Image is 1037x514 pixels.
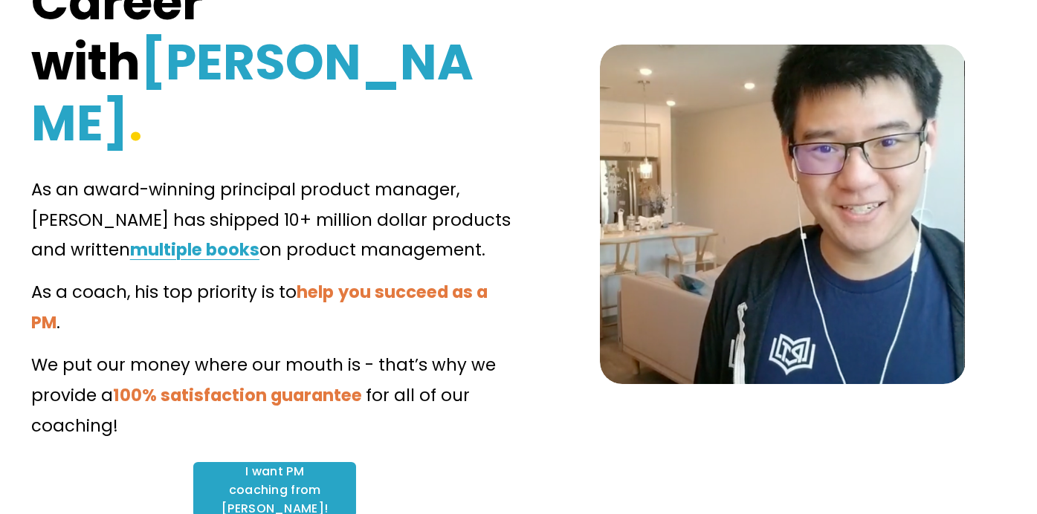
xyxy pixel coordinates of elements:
[297,280,334,304] strong: help
[31,178,515,262] span: As an award-winning principal product manager, [PERSON_NAME] has shipped 10+ million dollar produ...
[130,238,259,261] a: multiple books
[31,383,474,437] span: for all of our coaching!
[31,277,519,338] p: As a coach, his top priority is to
[31,27,474,157] strong: [PERSON_NAME]
[31,175,519,266] p: on product management.
[113,383,362,407] strong: 100% satisfaction guarantee
[31,353,500,407] span: We put our money where our mouth is - that’s why we provide a
[56,310,60,334] span: .
[129,88,143,157] strong: .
